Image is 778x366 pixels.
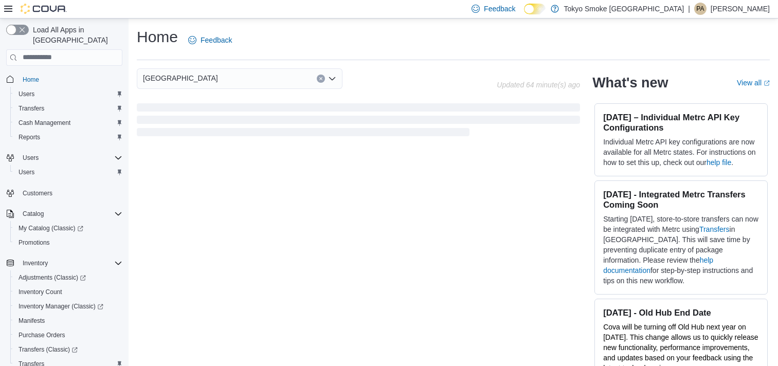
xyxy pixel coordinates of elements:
a: Adjustments (Classic) [14,271,90,284]
a: Feedback [184,30,236,50]
button: Users [10,165,126,179]
span: PA [696,3,704,15]
a: Transfers (Classic) [10,342,126,357]
button: Customers [2,186,126,200]
p: Tokyo Smoke [GEOGRAPHIC_DATA] [564,3,684,15]
a: Inventory Count [14,286,66,298]
a: Cash Management [14,117,75,129]
a: Transfers [14,102,48,115]
button: Home [2,72,126,87]
span: Loading [137,105,580,138]
span: Purchase Orders [19,331,65,339]
a: Inventory Manager (Classic) [10,299,126,314]
span: Feedback [201,35,232,45]
a: Reports [14,131,44,143]
button: Users [10,87,126,101]
a: Users [14,166,39,178]
h3: [DATE] - Old Hub End Date [603,307,759,318]
p: Updated 64 minute(s) ago [497,81,580,89]
span: Manifests [19,317,45,325]
h1: Home [137,27,178,47]
span: Cash Management [14,117,122,129]
span: Feedback [484,4,515,14]
input: Dark Mode [524,4,546,14]
button: Catalog [19,208,48,220]
span: Inventory [23,259,48,267]
a: help file [707,158,731,167]
button: Users [19,152,43,164]
a: Purchase Orders [14,329,69,341]
button: Manifests [10,314,126,328]
a: help documentation [603,256,713,274]
button: Purchase Orders [10,328,126,342]
span: Reports [14,131,122,143]
a: Users [14,88,39,100]
span: Cash Management [19,119,70,127]
span: Manifests [14,315,122,327]
p: Individual Metrc API key configurations are now available for all Metrc states. For instructions ... [603,137,759,168]
span: Users [19,168,34,176]
a: Customers [19,187,57,199]
span: Users [14,88,122,100]
h3: [DATE] – Individual Metrc API Key Configurations [603,112,759,133]
span: Inventory [19,257,122,269]
span: Promotions [14,236,122,249]
span: My Catalog (Classic) [19,224,83,232]
span: Customers [19,187,122,199]
a: Home [19,74,43,86]
span: Inventory Manager (Classic) [14,300,122,313]
a: View allExternal link [737,79,770,87]
button: Cash Management [10,116,126,130]
span: Users [19,90,34,98]
svg: External link [764,80,770,86]
a: Adjustments (Classic) [10,270,126,285]
button: Inventory Count [10,285,126,299]
span: Transfers (Classic) [14,343,122,356]
span: Home [19,73,122,86]
span: Transfers [19,104,44,113]
button: Clear input [317,75,325,83]
span: Inventory Manager (Classic) [19,302,103,310]
span: My Catalog (Classic) [14,222,122,234]
a: Transfers (Classic) [14,343,82,356]
img: Cova [21,4,67,14]
a: Transfers [699,225,730,233]
div: Phoebe Andreason [694,3,707,15]
button: Reports [10,130,126,144]
span: Users [23,154,39,162]
span: Users [14,166,122,178]
p: | [688,3,690,15]
button: Catalog [2,207,126,221]
h2: What's new [592,75,668,91]
span: [GEOGRAPHIC_DATA] [143,72,218,84]
button: Inventory [19,257,52,269]
h3: [DATE] - Integrated Metrc Transfers Coming Soon [603,189,759,210]
span: Transfers [14,102,122,115]
span: Transfers (Classic) [19,345,78,354]
a: My Catalog (Classic) [10,221,126,235]
button: Transfers [10,101,126,116]
span: Promotions [19,239,50,247]
span: Load All Apps in [GEOGRAPHIC_DATA] [29,25,122,45]
p: Starting [DATE], store-to-store transfers can now be integrated with Metrc using in [GEOGRAPHIC_D... [603,214,759,286]
span: Customers [23,189,52,197]
a: Manifests [14,315,49,327]
span: Adjustments (Classic) [19,273,86,282]
span: Reports [19,133,40,141]
p: [PERSON_NAME] [711,3,770,15]
span: Inventory Count [14,286,122,298]
button: Inventory [2,256,126,270]
span: Home [23,76,39,84]
a: Promotions [14,236,54,249]
span: Purchase Orders [14,329,122,341]
a: My Catalog (Classic) [14,222,87,234]
a: Inventory Manager (Classic) [14,300,107,313]
span: Catalog [19,208,122,220]
button: Users [2,151,126,165]
span: Catalog [23,210,44,218]
span: Users [19,152,122,164]
span: Adjustments (Classic) [14,271,122,284]
button: Promotions [10,235,126,250]
span: Inventory Count [19,288,62,296]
